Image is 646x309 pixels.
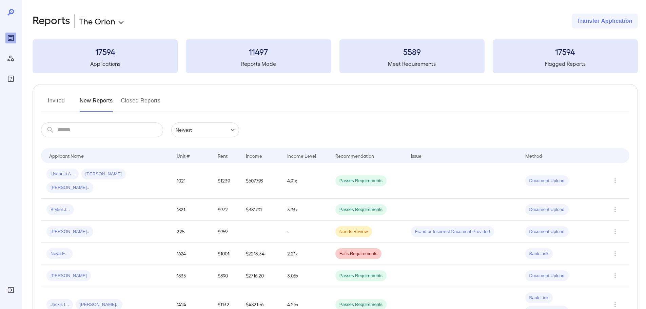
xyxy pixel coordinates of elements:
td: 2.21x [282,243,330,265]
td: $1239 [212,163,240,199]
span: Jackis I... [46,302,73,308]
span: Neya E... [46,251,73,257]
span: Passes Requirements [335,302,387,308]
td: - [282,221,330,243]
div: Log Out [5,285,16,295]
h5: Meet Requirements [339,60,485,68]
div: Method [525,152,542,160]
div: Reports [5,33,16,43]
div: FAQ [5,73,16,84]
span: Document Upload [525,178,569,184]
td: 225 [171,221,213,243]
span: Fraud or Incorrect Document Provided [411,229,494,235]
span: Bank Link [525,251,553,257]
td: 1624 [171,243,213,265]
h3: 17594 [493,46,638,57]
button: Invited [41,95,72,112]
span: [PERSON_NAME].. [76,302,122,308]
div: Issue [411,152,422,160]
span: Document Upload [525,273,569,279]
span: Document Upload [525,207,569,213]
td: $6077.93 [240,163,282,199]
h3: 17594 [33,46,178,57]
h5: Flagged Reports [493,60,638,68]
h5: Reports Made [186,60,331,68]
td: $1001 [212,243,240,265]
div: Income [246,152,262,160]
button: Row Actions [610,270,621,281]
button: Row Actions [610,204,621,215]
div: Income Level [287,152,316,160]
td: $2213.34 [240,243,282,265]
td: $2716.20 [240,265,282,287]
h3: 5589 [339,46,485,57]
div: Rent [218,152,229,160]
span: Brykel J... [46,207,74,213]
td: 4.91x [282,163,330,199]
td: $972 [212,199,240,221]
td: 3.05x [282,265,330,287]
span: Needs Review [335,229,372,235]
span: Lisdania A... [46,171,79,177]
button: New Reports [80,95,113,112]
p: The Orion [79,16,115,26]
button: Closed Reports [121,95,161,112]
span: Passes Requirements [335,178,387,184]
span: [PERSON_NAME] [46,273,91,279]
span: Passes Requirements [335,273,387,279]
span: [PERSON_NAME].. [46,185,93,191]
span: [PERSON_NAME] [81,171,126,177]
td: $959 [212,221,240,243]
span: Passes Requirements [335,207,387,213]
td: 1021 [171,163,213,199]
div: Newest [171,122,239,137]
h3: 11497 [186,46,331,57]
h5: Applications [33,60,178,68]
div: Unit # [177,152,190,160]
button: Row Actions [610,175,621,186]
div: Manage Users [5,53,16,64]
h2: Reports [33,14,70,28]
span: Fails Requirements [335,251,381,257]
div: Applicant Name [49,152,84,160]
td: $890 [212,265,240,287]
div: Recommendation [335,152,374,160]
span: [PERSON_NAME].. [46,229,93,235]
summary: 17594Applications11497Reports Made5589Meet Requirements17594Flagged Reports [33,39,638,73]
button: Row Actions [610,226,621,237]
button: Transfer Application [572,14,638,28]
td: 1821 [171,199,213,221]
span: Bank Link [525,295,553,301]
td: 1835 [171,265,213,287]
td: 3.93x [282,199,330,221]
button: Row Actions [610,248,621,259]
td: $3817.91 [240,199,282,221]
span: Document Upload [525,229,569,235]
